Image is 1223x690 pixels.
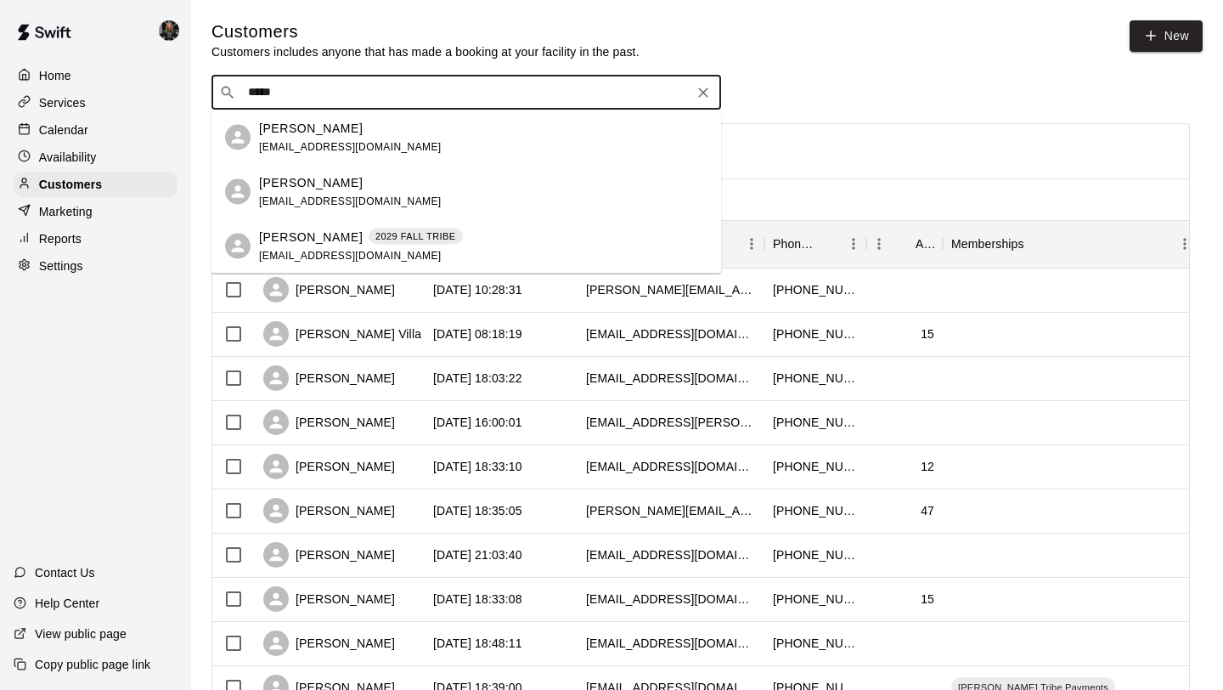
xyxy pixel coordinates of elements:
a: Services [14,90,178,116]
div: [PERSON_NAME] [263,410,395,435]
img: Garrett & Sean 1on1 Lessons [159,20,179,41]
div: +12102897223 [773,370,858,387]
a: Customers [14,172,178,197]
p: Settings [39,257,83,274]
a: Marketing [14,199,178,224]
div: 12 [921,458,934,475]
div: Phone Number [764,220,866,268]
div: 15 [921,591,934,608]
p: 2029 FALL TRIBE [375,229,456,244]
div: [PERSON_NAME] [263,454,395,479]
p: Customers includes anyone that has made a booking at your facility in the past. [211,43,640,60]
div: 2025-09-04 18:48:11 [433,635,522,652]
div: kealexander4@yahoo.com [586,546,756,563]
a: Settings [14,253,178,279]
div: [PERSON_NAME] [263,365,395,391]
div: Memberships [951,220,1024,268]
div: [PERSON_NAME] Villa [263,321,421,347]
p: Reports [39,230,82,247]
div: tracylsmith0801@gmail.com [586,635,756,652]
p: Services [39,94,86,111]
div: +15126653161 [773,414,858,431]
div: Email [578,220,764,268]
div: [PERSON_NAME] [263,542,395,568]
p: [PERSON_NAME] [259,228,363,246]
div: Kolby Petty [225,234,251,259]
div: Age [916,220,934,268]
span: [EMAIL_ADDRESS][DOMAIN_NAME] [259,140,442,152]
button: Sort [817,232,841,256]
div: 2025-09-17 18:35:05 [433,502,522,519]
div: 15 [921,325,934,342]
div: matt-allen@att.net [586,502,756,519]
div: +16617147704 [773,635,858,652]
p: Customers [39,176,102,193]
div: Kolby Allen [225,179,251,205]
p: Home [39,67,71,84]
div: +12106178185 [773,502,858,519]
div: Kolby Petty [225,125,251,150]
div: sallyrunner1@gmail.com [586,591,756,608]
div: 2025-09-30 18:03:22 [433,370,522,387]
h5: Customers [211,20,640,43]
span: [EMAIL_ADDRESS][DOMAIN_NAME] [259,249,442,261]
button: Menu [1172,231,1198,257]
div: andervilla2010@icloud.com [586,325,756,342]
div: +19568985288 [773,458,858,475]
p: Copy public page link [35,656,150,673]
div: +12107889741 [773,591,858,608]
div: laredostrengthspeed@gmail.com [586,458,756,475]
div: [PERSON_NAME] [263,586,395,612]
button: Menu [841,231,866,257]
div: [PERSON_NAME] [263,631,395,656]
div: 2025-10-07 10:28:31 [433,281,522,298]
div: +12109940418 [773,325,858,342]
p: Contact Us [35,564,95,581]
p: Calendar [39,122,88,139]
div: Search customers by name or email [211,76,721,110]
div: 2025-09-06 18:33:08 [433,591,522,608]
div: 47 [921,502,934,519]
div: Garrett & Sean 1on1 Lessons [155,14,191,48]
div: Memberships [943,220,1198,268]
p: View public page [35,625,127,642]
div: +12108433890 [773,546,858,563]
span: [EMAIL_ADDRESS][DOMAIN_NAME] [259,195,442,206]
p: Marketing [39,203,93,220]
p: Availability [39,149,97,166]
a: Calendar [14,117,178,143]
button: Menu [866,231,892,257]
button: Clear [691,81,715,105]
a: New [1130,20,1203,52]
div: Phone Number [773,220,817,268]
p: Help Center [35,595,99,612]
div: 2025-09-24 16:00:01 [433,414,522,431]
button: Sort [892,232,916,256]
div: +12105014766 [773,281,858,298]
a: Home [14,63,178,88]
div: [PERSON_NAME] [263,277,395,303]
div: 2025-10-06 08:18:19 [433,325,522,342]
div: jeffrey.lorson@gmail.com [586,281,756,298]
div: 2025-09-11 21:03:40 [433,546,522,563]
div: [PERSON_NAME] [263,498,395,523]
div: Age [866,220,943,268]
p: [PERSON_NAME] [259,119,363,137]
button: Sort [1024,232,1048,256]
button: Menu [739,231,764,257]
a: Availability [14,144,178,170]
p: [PERSON_NAME] [259,173,363,191]
div: ndvdesign@outlook.com [586,370,756,387]
a: Reports [14,226,178,252]
div: rey.mendez.g@icloud.com [586,414,756,431]
div: 2025-09-22 18:33:10 [433,458,522,475]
